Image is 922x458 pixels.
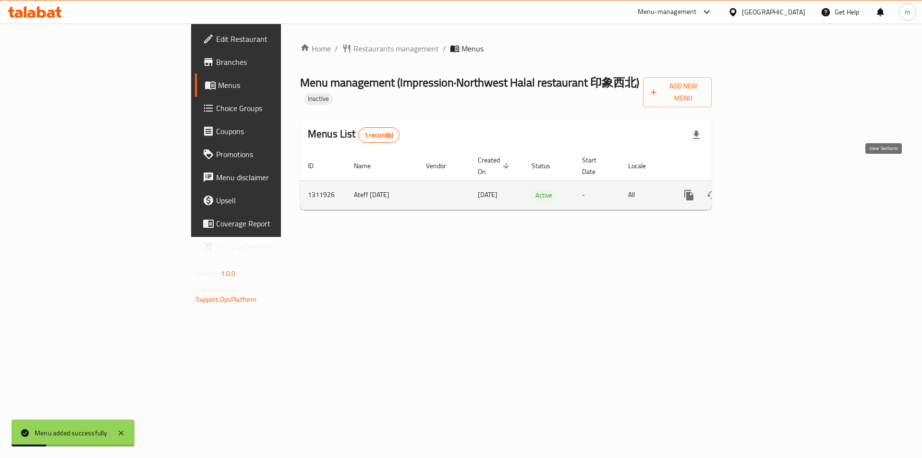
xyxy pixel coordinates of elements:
li: / [443,43,446,54]
a: Grocery Checklist [195,235,345,258]
div: Menu-management [638,6,697,18]
span: Menu management ( Impression·Northwest Halal restaurant 印象西北 ) [300,72,639,93]
span: Menu disclaimer [216,172,338,183]
span: Restaurants management [353,43,439,54]
span: Menus [461,43,484,54]
span: 1 record(s) [359,131,400,140]
span: Created On [478,154,512,177]
div: Active [532,189,556,201]
h2: Menus List [308,127,400,143]
span: ID [308,160,326,172]
a: Coverage Report [195,212,345,235]
span: Grocery Checklist [216,241,338,252]
nav: breadcrumb [300,43,712,54]
a: Menus [195,74,345,97]
span: Vendor [426,160,459,172]
button: Change Status [701,184,724,207]
span: [DATE] [478,188,497,201]
a: Upsell [195,189,345,212]
a: Branches [195,50,345,74]
a: Edit Restaurant [195,27,345,50]
span: Menus [218,79,338,91]
span: Get support on: [196,284,240,296]
th: Actions [670,151,777,181]
span: Locale [628,160,658,172]
span: Start Date [582,154,609,177]
td: Ateff [DATE] [346,180,418,210]
a: Coupons [195,120,345,143]
a: Choice Groups [195,97,345,120]
span: Choice Groups [216,102,338,114]
button: more [678,184,701,207]
a: Promotions [195,143,345,166]
div: [GEOGRAPHIC_DATA] [742,7,805,17]
td: All [620,180,670,210]
span: Coupons [216,125,338,137]
span: Promotions [216,149,338,160]
a: Menu disclaimer [195,166,345,189]
span: Branches [216,56,338,68]
span: Edit Restaurant [216,33,338,45]
div: Total records count [358,127,400,143]
div: Export file [685,124,708,147]
a: Restaurants management [342,43,439,54]
table: enhanced table [300,151,777,210]
span: Active [532,190,556,201]
button: Add New Menu [643,77,712,107]
td: - [574,180,620,210]
span: Coverage Report [216,218,338,229]
span: 1.0.0 [221,267,236,280]
span: Upsell [216,195,338,206]
span: m [905,7,910,17]
div: Menu added successfully [35,428,108,438]
a: Support.OpsPlatform [196,293,257,306]
span: Add New Menu [651,80,704,104]
span: Status [532,160,563,172]
span: Name [354,160,383,172]
span: Version: [196,267,219,280]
